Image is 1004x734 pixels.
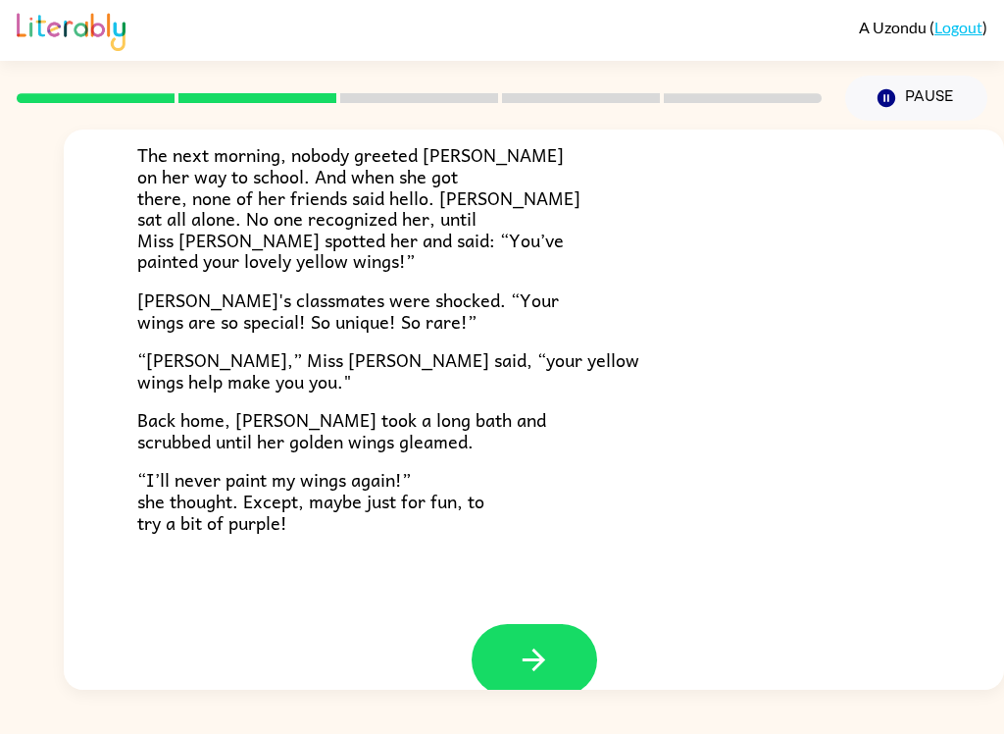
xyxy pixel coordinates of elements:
span: [PERSON_NAME]'s classmates were shocked. “Your wings are so special! So unique! So rare!” [137,286,559,336]
button: Pause [845,76,987,121]
span: Back home, [PERSON_NAME] took a long bath and scrubbed until her golden wings gleamed. [137,405,546,455]
span: “I’ll never paint my wings again!” she thought. Except, maybe just for fun, to try a bit of purple! [137,465,484,536]
img: Literably [17,8,125,51]
span: A Uzondu [859,18,929,36]
span: “[PERSON_NAME],” Miss [PERSON_NAME] said, “your yellow wings help make you you." [137,345,639,395]
span: The next morning, nobody greeted [PERSON_NAME] on her way to school. And when she got there, none... [137,140,580,275]
a: Logout [934,18,982,36]
div: ( ) [859,18,987,36]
